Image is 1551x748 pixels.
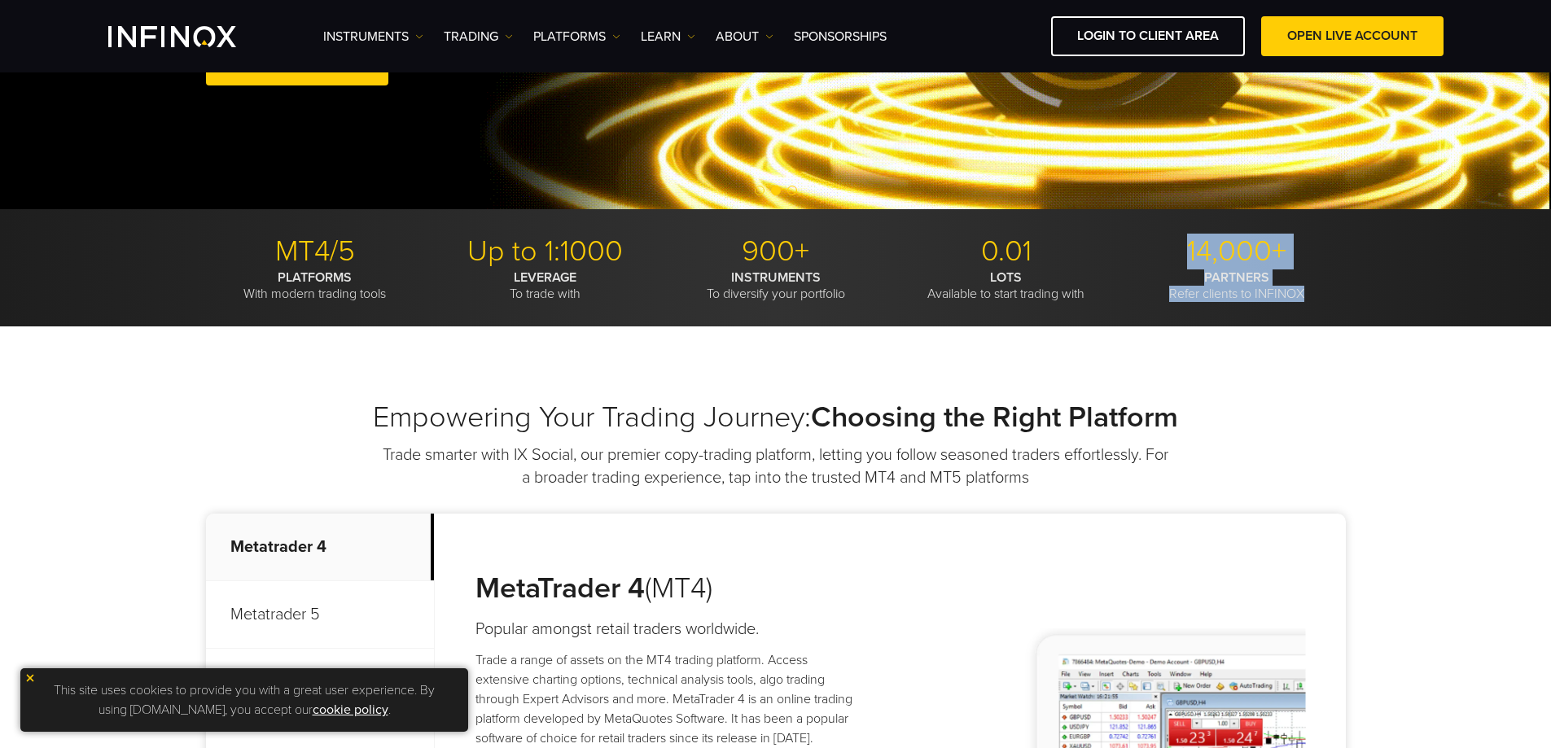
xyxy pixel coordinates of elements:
a: OPEN LIVE ACCOUNT [1261,16,1444,56]
strong: PLATFORMS [278,269,352,286]
a: Learn [641,27,695,46]
a: PLATFORMS [533,27,620,46]
strong: Choosing the Right Platform [811,400,1178,435]
p: To trade with [436,269,655,302]
span: Go to slide 3 [787,186,797,195]
a: LOGIN TO CLIENT AREA [1051,16,1245,56]
a: ABOUT [716,27,773,46]
strong: PARTNERS [1204,269,1269,286]
h3: (MT4) [475,571,864,606]
h2: Empowering Your Trading Journey: [206,400,1346,435]
strong: INSTRUMENTS [731,269,821,286]
p: Trade a range of assets on the MT4 trading platform. Access extensive charting options, technical... [475,650,864,748]
a: TRADING [444,27,513,46]
p: This site uses cookies to provide you with a great user experience. By using [DOMAIN_NAME], you a... [28,676,460,724]
p: Metatrader 4 [206,514,434,581]
p: Trade smarter with IX Social, our premier copy-trading platform, letting you follow seasoned trad... [381,444,1171,489]
a: SPONSORSHIPS [794,27,887,46]
a: INFINOX Logo [108,26,274,47]
p: Up to 1:1000 [436,234,655,269]
a: Instruments [323,27,423,46]
span: Go to slide 1 [755,186,765,195]
a: cookie policy [313,702,388,718]
p: 900+ [667,234,885,269]
p: MT4/5 [206,234,424,269]
span: Go to slide 2 [771,186,781,195]
p: Available to start trading with [897,269,1115,302]
h4: Popular amongst retail traders worldwide. [475,618,864,641]
p: To diversify your portfolio [667,269,885,302]
p: With modern trading tools [206,269,424,302]
p: 14,000+ [1128,234,1346,269]
strong: MetaTrader 4 [475,571,645,606]
strong: LOTS [990,269,1022,286]
p: Metatrader 5 [206,581,434,649]
strong: LEVERAGE [514,269,576,286]
p: 0.01 [897,234,1115,269]
img: yellow close icon [24,672,36,684]
p: Refer clients to INFINOX [1128,269,1346,302]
